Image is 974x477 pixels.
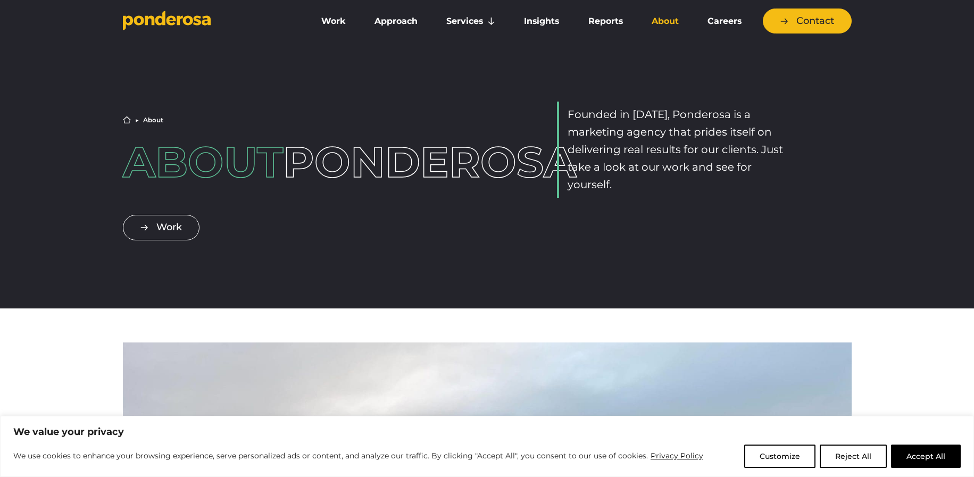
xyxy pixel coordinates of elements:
a: Work [309,10,358,32]
span: About [123,136,283,188]
h1: Ponderosa [123,141,417,183]
button: Reject All [820,445,887,468]
button: Customize [744,445,815,468]
a: Go to homepage [123,11,293,32]
p: We value your privacy [13,425,961,438]
a: Reports [576,10,635,32]
p: We use cookies to enhance your browsing experience, serve personalized ads or content, and analyz... [13,449,704,462]
p: Founded in [DATE], Ponderosa is a marketing agency that prides itself on delivering real results ... [568,106,789,194]
a: Work [123,215,199,240]
a: About [639,10,691,32]
a: Insights [512,10,571,32]
a: Careers [695,10,754,32]
a: Approach [362,10,430,32]
li: About [143,117,163,123]
li: ▶︎ [135,117,139,123]
a: Services [434,10,507,32]
a: Home [123,116,131,124]
button: Accept All [891,445,961,468]
a: Contact [763,9,852,34]
a: Privacy Policy [650,449,704,462]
